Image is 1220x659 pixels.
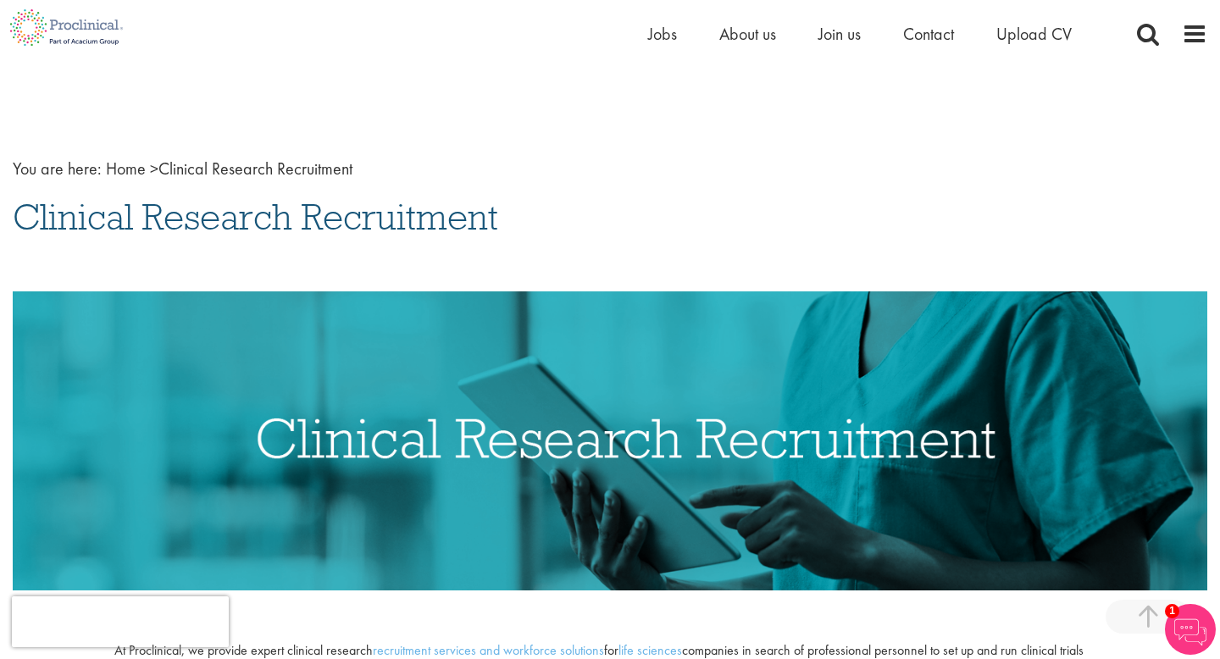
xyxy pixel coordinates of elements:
a: Join us [818,23,861,45]
span: Clinical Research Recruitment [106,158,352,180]
a: breadcrumb link to Home [106,158,146,180]
a: life sciences [618,641,682,659]
span: > [150,158,158,180]
iframe: reCAPTCHA [12,596,229,647]
span: 1 [1165,604,1179,618]
a: About us [719,23,776,45]
a: Jobs [648,23,677,45]
img: Clinical Research Recruitment [13,291,1207,590]
a: Contact [903,23,954,45]
a: recruitment services and workforce solutions [373,641,604,659]
a: Upload CV [996,23,1072,45]
img: Chatbot [1165,604,1216,655]
span: Clinical Research Recruitment [13,194,498,240]
span: You are here: [13,158,102,180]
